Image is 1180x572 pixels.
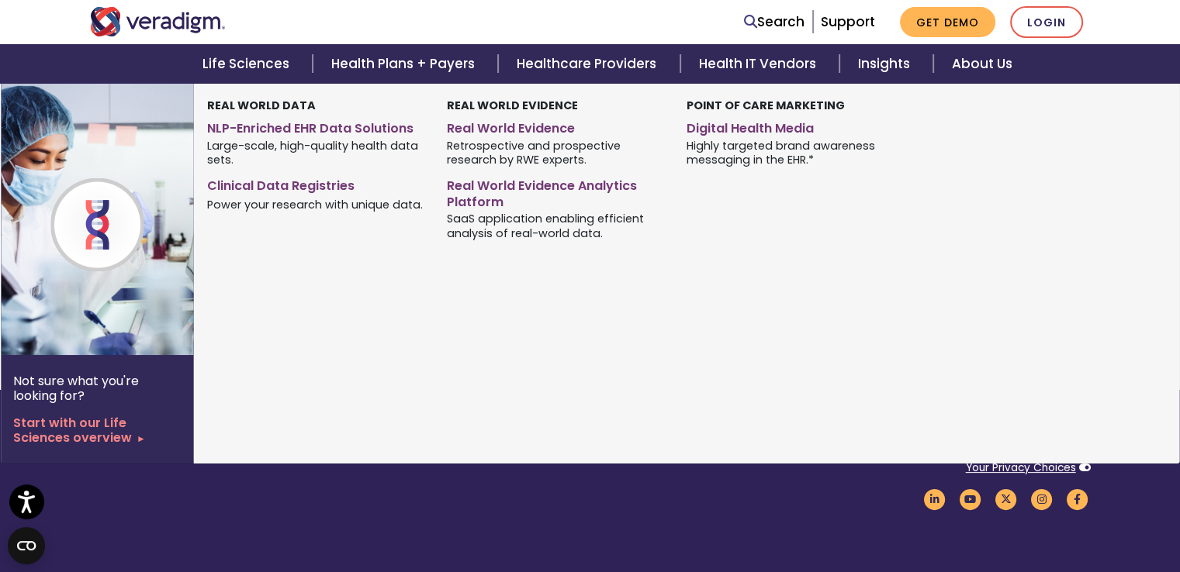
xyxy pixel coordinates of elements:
strong: Real World Evidence [447,98,578,113]
a: NLP-Enriched EHR Data Solutions [207,115,424,137]
img: Veradigm logo [90,7,226,36]
img: Life Sciences [1,84,251,355]
a: Life Sciences [184,44,313,84]
a: Veradigm Twitter Link [993,491,1019,506]
a: Veradigm Facebook Link [1064,491,1091,506]
a: Digital Health Media [687,115,903,137]
a: Login [1010,6,1083,38]
span: Highly targeted brand awareness messaging in the EHR.* [687,137,903,167]
a: Veradigm Instagram Link [1029,491,1055,506]
a: About Us [933,44,1031,84]
a: Start with our Life Sciences overview [13,415,181,445]
a: Veradigm LinkedIn Link [922,491,948,506]
span: Power your research with unique data. [207,196,423,212]
a: Healthcare Providers [498,44,680,84]
a: Real World Evidence Analytics Platform [447,172,663,211]
a: Get Demo [900,7,995,37]
p: Not sure what you're looking for? [13,374,181,403]
a: Health IT Vendors [680,44,839,84]
a: Insights [839,44,933,84]
span: SaaS application enabling efficient analysis of real-world data. [447,211,663,241]
span: Large-scale, high-quality health data sets. [207,137,424,167]
a: Search [744,12,805,33]
strong: Point of Care Marketing [687,98,845,113]
a: Support [821,12,875,31]
span: Retrospective and prospective research by RWE experts. [447,137,663,167]
a: Clinical Data Registries [207,172,424,195]
a: Real World Evidence [447,115,663,137]
a: Your Privacy Choices [966,460,1076,475]
a: Veradigm YouTube Link [957,491,984,506]
a: Health Plans + Payers [313,44,498,84]
strong: Real World Data [207,98,316,113]
button: Open CMP widget [8,527,45,564]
